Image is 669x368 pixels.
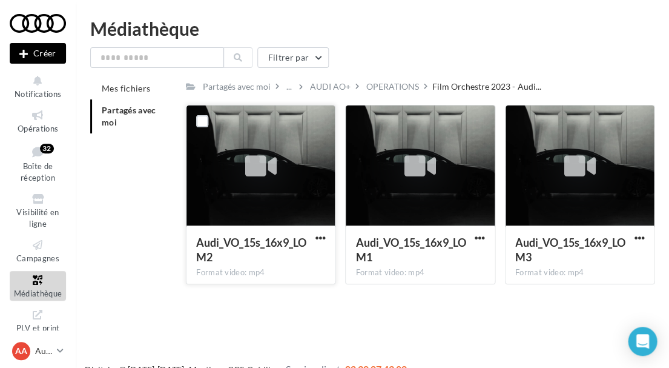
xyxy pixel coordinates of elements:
a: Boîte de réception32 [10,141,66,186]
span: AA [15,345,27,357]
a: AA Audi [GEOGRAPHIC_DATA] [10,340,66,363]
a: Opérations [10,106,66,136]
div: Open Intercom Messenger [628,327,657,356]
button: Notifications [10,72,66,101]
div: Format video: mp4 [196,267,325,278]
span: PLV et print personnalisable [15,321,61,355]
span: Opérations [18,124,58,133]
div: Médiathèque [90,19,654,38]
span: Notifications [15,89,61,99]
span: Campagnes [16,253,59,263]
div: Format video: mp4 [355,267,484,278]
span: Partagés avec moi [102,105,156,127]
a: Médiathèque [10,271,66,301]
a: PLV et print personnalisable [10,306,66,358]
div: OPERATIONS [366,81,419,93]
span: Mes fichiers [102,83,150,93]
a: Campagnes [10,236,66,266]
button: Créer [10,43,66,64]
button: Filtrer par [257,47,329,68]
div: AUDI AO+ [310,81,351,93]
div: 32 [40,144,54,153]
span: Médiathèque [14,289,62,298]
span: Audi_VO_15s_16x9_LOM3 [515,236,625,264]
p: Audi [GEOGRAPHIC_DATA] [35,345,52,357]
span: Boîte de réception [21,161,55,182]
span: Audi_VO_15s_16x9_LOM1 [355,236,466,264]
a: Visibilité en ligne [10,190,66,231]
div: ... [284,78,294,95]
div: Partagés avec moi [203,81,271,93]
span: Audi_VO_15s_16x9_LOM2 [196,236,306,264]
span: Visibilité en ligne [16,207,59,229]
div: Nouvelle campagne [10,43,66,64]
span: Film Orchestre 2023 - Audi... [432,81,541,93]
div: Format video: mp4 [515,267,644,278]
